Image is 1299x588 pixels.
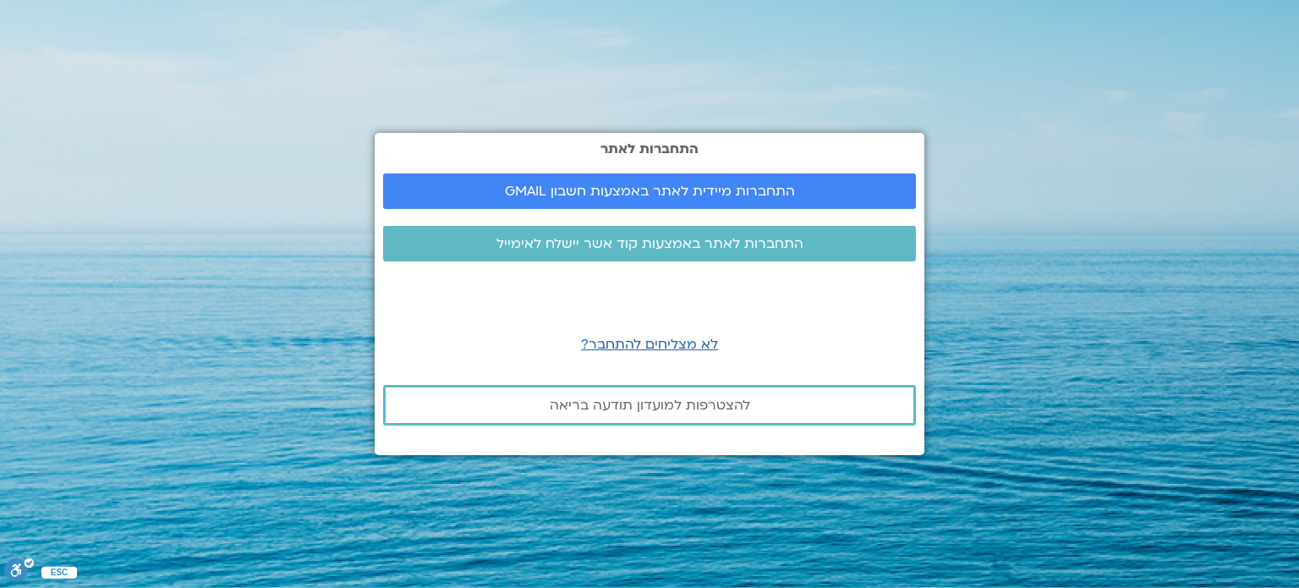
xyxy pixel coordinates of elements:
[383,226,916,261] a: התחברות לאתר באמצעות קוד אשר יישלח לאימייל
[581,335,718,354] a: לא מצליחים להתחבר?
[383,141,916,157] h2: התחברות לאתר
[383,385,916,426] a: להצטרפות למועדון תודעה בריאה
[550,398,750,413] span: להצטרפות למועדון תודעה בריאה
[505,184,795,199] span: התחברות מיידית לאתר באמצעות חשבון GMAIL
[383,173,916,209] a: התחברות מיידית לאתר באמצעות חשבון GMAIL
[496,236,803,251] span: התחברות לאתר באמצעות קוד אשר יישלח לאימייל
